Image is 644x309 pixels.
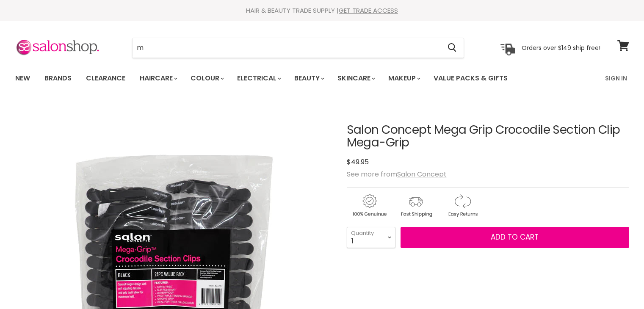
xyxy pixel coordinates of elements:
[347,193,392,218] img: genuine.gif
[133,69,182,87] a: Haircare
[288,69,329,87] a: Beauty
[231,69,286,87] a: Electrical
[5,6,640,15] div: HAIR & BEAUTY TRADE SUPPLY |
[427,69,514,87] a: Value Packs & Gifts
[393,193,438,218] img: shipping.gif
[9,66,557,91] ul: Main menu
[347,124,629,150] h1: Salon Concept Mega Grip Crocodile Section Clip Mega-Grip
[80,69,132,87] a: Clearance
[347,227,395,248] select: Quantity
[440,193,485,218] img: returns.gif
[397,169,447,179] a: Salon Concept
[132,38,464,58] form: Product
[9,69,36,87] a: New
[522,44,600,51] p: Orders over $149 ship free!
[600,69,632,87] a: Sign In
[184,69,229,87] a: Colour
[602,269,636,301] iframe: Gorgias live chat messenger
[491,232,539,242] span: Add to cart
[347,169,447,179] span: See more from
[441,38,464,58] button: Search
[382,69,426,87] a: Makeup
[331,69,380,87] a: Skincare
[133,38,441,58] input: Search
[401,227,629,248] button: Add to cart
[347,157,369,167] span: $49.95
[38,69,78,87] a: Brands
[339,6,398,15] a: GET TRADE ACCESS
[5,66,640,91] nav: Main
